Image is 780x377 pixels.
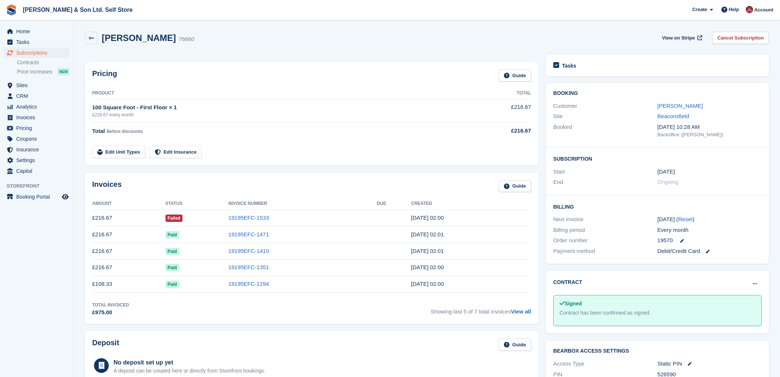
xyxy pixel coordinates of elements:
[4,192,70,202] a: menu
[166,281,179,288] span: Paid
[411,264,444,270] time: 2025-06-20 01:00:50 UTC
[228,281,269,287] a: 19195EFC-1294
[179,35,194,44] div: 76660
[411,231,444,237] time: 2025-08-20 01:01:00 UTC
[657,168,675,176] time: 2025-03-20 01:00:00 UTC
[657,236,673,245] span: 19570
[4,37,70,47] a: menu
[553,102,658,110] div: Customer
[17,68,52,75] span: Price increases
[657,215,762,224] div: [DATE] ( )
[16,91,60,101] span: CRM
[712,32,769,44] a: Cancel Subscription
[16,102,60,112] span: Analytics
[92,180,122,192] h2: Invoices
[92,69,117,82] h2: Pricing
[92,112,463,118] div: £216.67 every month
[553,226,658,234] div: Billing period
[553,215,658,224] div: Next invoice
[16,80,60,90] span: Sites
[58,68,70,75] div: NEW
[499,339,531,351] a: Guide
[553,112,658,121] div: Site
[657,179,678,185] span: Ongoing
[553,203,762,210] h2: Billing
[657,226,762,234] div: Every month
[16,134,60,144] span: Coupons
[4,91,70,101] a: menu
[4,144,70,155] a: menu
[166,198,229,210] th: Status
[16,37,60,47] span: Tasks
[553,168,658,176] div: Start
[662,34,695,42] span: View on Stripe
[4,166,70,176] a: menu
[102,33,176,43] h2: [PERSON_NAME]
[560,300,755,308] div: Signed
[657,103,703,109] a: [PERSON_NAME]
[92,88,463,99] th: Product
[228,248,269,254] a: 19195EFC-1410
[92,243,166,260] td: £216.67
[166,264,179,271] span: Paid
[553,348,762,354] h2: BearBox Access Settings
[411,281,444,287] time: 2025-05-20 01:00:14 UTC
[92,339,119,351] h2: Deposit
[411,248,444,254] time: 2025-07-20 01:01:01 UTC
[4,48,70,58] a: menu
[4,26,70,37] a: menu
[692,6,707,13] span: Create
[411,215,444,221] time: 2025-09-20 01:00:55 UTC
[92,146,145,158] a: Edit Unit Types
[4,134,70,144] a: menu
[562,62,577,69] h2: Tasks
[553,178,658,186] div: End
[511,308,531,315] a: View all
[16,155,60,165] span: Settings
[16,48,60,58] span: Subscriptions
[4,80,70,90] a: menu
[678,216,693,222] a: Reset
[166,215,183,222] span: Failed
[228,198,377,210] th: Invoice Number
[4,155,70,165] a: menu
[553,360,658,368] div: Access Type
[657,247,762,256] div: Debit/Credit Card
[166,248,179,255] span: Paid
[499,69,531,82] a: Guide
[4,112,70,123] a: menu
[657,113,689,119] a: Beaconsfield
[657,131,762,138] div: Backoffice ([PERSON_NAME])
[431,302,531,317] span: Showing last 5 of 7 total invoices
[228,264,269,270] a: 19195EFC-1351
[92,128,105,134] span: Total
[6,4,17,16] img: stora-icon-8386f47178a22dfd0bd8f6a31ec36ba5ce8667c1dd55bd0f319d3a0aa187defe.svg
[7,182,73,190] span: Storefront
[17,59,70,66] a: Contracts
[729,6,739,13] span: Help
[411,198,531,210] th: Created
[16,166,60,176] span: Capital
[463,88,531,99] th: Total
[228,231,269,237] a: 19195EFC-1471
[746,6,753,13] img: Kate Standish
[150,146,202,158] a: Edit Insurance
[377,198,411,210] th: Due
[20,4,136,16] a: [PERSON_NAME] & Son Ltd. Self Store
[114,358,265,367] div: No deposit set up yet
[92,103,463,112] div: 100 Square Foot - First Floor × 1
[166,231,179,239] span: Paid
[657,360,762,368] div: Static PIN
[553,278,582,286] h2: Contract
[16,26,60,37] span: Home
[92,198,166,210] th: Amount
[92,210,166,226] td: £216.67
[16,112,60,123] span: Invoices
[553,247,658,256] div: Payment method
[92,302,129,308] div: Total Invoiced
[4,102,70,112] a: menu
[560,309,755,317] div: Contract has been confirmed as signed.
[463,99,531,122] td: £216.67
[92,276,166,292] td: £108.33
[553,236,658,245] div: Order number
